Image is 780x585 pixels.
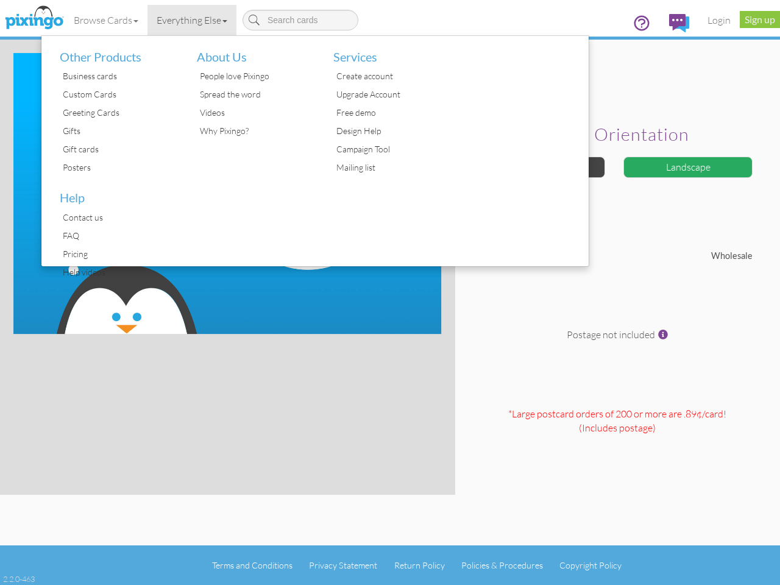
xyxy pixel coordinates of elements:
div: Spread the word [197,85,316,104]
div: Greeting Cards [60,104,179,122]
h2: Select orientation [480,125,750,144]
div: Design Help [333,122,452,140]
a: Return Policy [394,560,445,570]
iframe: Chat [779,584,780,585]
div: Upgrade Account [333,85,452,104]
div: Why Pixingo? [197,122,316,140]
div: *Large postcard orders of 200 or more are .89¢/card! (Includes postage ) [464,407,771,494]
div: People love Pixingo [197,67,316,85]
input: Search cards [243,10,358,30]
div: Gifts [60,122,179,140]
li: Other Products [51,36,179,68]
a: Everything Else [147,5,236,35]
div: Mailing list [333,158,452,177]
li: Help [51,177,179,208]
a: Login [698,5,740,35]
div: Campaign Tool [333,140,452,158]
div: Custom Cards [60,85,179,104]
div: FAQ [60,227,179,245]
div: Posters [60,158,179,177]
img: pixingo logo [2,3,66,34]
div: Free demo [333,104,452,122]
div: Pricing [60,245,179,263]
li: About Us [188,36,316,68]
div: 2.2.0-463 [3,573,35,584]
a: Privacy Statement [309,560,377,570]
div: Postage not included [464,328,771,401]
div: Landscape [623,157,753,178]
div: Business cards [60,67,179,85]
a: Browse Cards [65,5,147,35]
li: Services [324,36,452,68]
a: Terms and Conditions [212,560,292,570]
div: Contact us [60,208,179,227]
img: comments.svg [669,14,689,32]
div: Gift cards [60,140,179,158]
div: Videos [197,104,316,122]
a: Copyright Policy [559,560,622,570]
div: Create account [333,67,452,85]
a: Sign up [740,11,780,28]
img: create-your-own-landscape.jpg [13,53,441,334]
div: Help videos [60,263,179,282]
a: Policies & Procedures [461,560,543,570]
div: Wholesale [617,250,762,263]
